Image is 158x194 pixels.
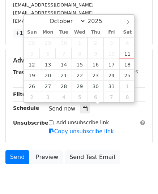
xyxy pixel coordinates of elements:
strong: Tracking [13,69,37,75]
span: October 23, 2025 [87,70,103,81]
span: October 13, 2025 [40,59,56,70]
strong: Filters [13,91,31,97]
a: Send Test Email [65,150,120,164]
span: October 26, 2025 [24,81,40,91]
span: October 29, 2025 [72,81,87,91]
span: October 20, 2025 [40,70,56,81]
span: October 10, 2025 [103,48,119,59]
small: [EMAIL_ADDRESS][DOMAIN_NAME] [13,18,94,24]
span: October 15, 2025 [72,59,87,70]
small: [EMAIL_ADDRESS][DOMAIN_NAME] [13,2,94,8]
span: October 25, 2025 [119,70,135,81]
span: October 11, 2025 [119,48,135,59]
span: November 8, 2025 [119,91,135,102]
a: +12 more [13,29,43,38]
a: Copy unsubscribe link [49,128,114,135]
span: October 12, 2025 [24,59,40,70]
span: October 21, 2025 [56,70,72,81]
span: October 1, 2025 [72,37,87,48]
span: November 7, 2025 [103,91,119,102]
span: November 3, 2025 [40,91,56,102]
small: [EMAIL_ADDRESS][DOMAIN_NAME] [13,10,94,16]
iframe: Chat Widget [122,159,158,194]
span: November 1, 2025 [119,81,135,91]
span: October 3, 2025 [103,37,119,48]
span: Wed [72,30,87,35]
span: Sat [119,30,135,35]
span: October 16, 2025 [87,59,103,70]
span: November 4, 2025 [56,91,72,102]
span: Tue [56,30,72,35]
label: Add unsubscribe link [56,119,109,126]
span: October 9, 2025 [87,48,103,59]
span: October 17, 2025 [103,59,119,70]
span: October 4, 2025 [119,37,135,48]
strong: Unsubscribe [13,120,48,126]
span: Fri [103,30,119,35]
span: October 19, 2025 [24,70,40,81]
span: Thu [87,30,103,35]
span: November 2, 2025 [24,91,40,102]
span: September 29, 2025 [40,37,56,48]
span: October 14, 2025 [56,59,72,70]
span: October 31, 2025 [103,81,119,91]
span: October 28, 2025 [56,81,72,91]
span: Mon [40,30,56,35]
span: October 8, 2025 [72,48,87,59]
span: November 5, 2025 [72,91,87,102]
span: September 28, 2025 [24,37,40,48]
span: Sun [24,30,40,35]
a: Preview [31,150,63,164]
span: November 6, 2025 [87,91,103,102]
a: Send [5,150,29,164]
span: October 5, 2025 [24,48,40,59]
span: October 6, 2025 [40,48,56,59]
span: October 18, 2025 [119,59,135,70]
span: October 2, 2025 [87,37,103,48]
strong: Schedule [13,105,39,111]
span: October 30, 2025 [87,81,103,91]
h5: Advanced [13,56,145,64]
span: Send now [49,105,76,112]
span: October 24, 2025 [103,70,119,81]
span: September 30, 2025 [56,37,72,48]
span: October 22, 2025 [72,70,87,81]
input: Year [86,18,112,25]
span: October 7, 2025 [56,48,72,59]
span: October 27, 2025 [40,81,56,91]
